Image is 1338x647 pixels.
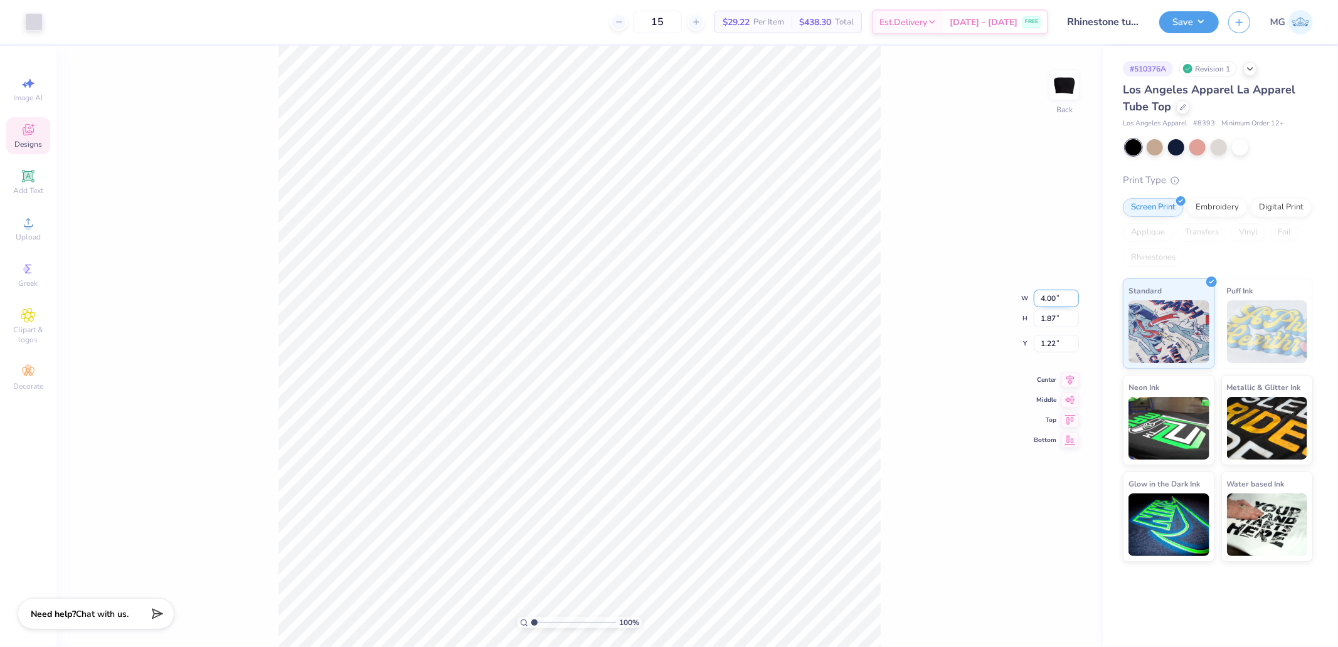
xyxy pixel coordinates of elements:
span: MG [1270,15,1285,29]
div: Digital Print [1251,198,1312,217]
span: Total [835,16,854,29]
div: Applique [1123,223,1173,242]
div: # 510376A [1123,61,1173,76]
span: [DATE] - [DATE] [950,16,1017,29]
span: Greek [19,278,38,288]
span: Los Angeles Apparel La Apparel Tube Top [1123,82,1295,114]
img: Glow in the Dark Ink [1128,493,1209,556]
span: Bottom [1034,436,1056,444]
img: Neon Ink [1128,397,1209,460]
span: Clipart & logos [6,325,50,345]
span: Decorate [13,381,43,391]
img: Puff Ink [1227,300,1308,363]
span: Chat with us. [76,608,129,620]
span: Los Angeles Apparel [1123,118,1187,129]
span: Designs [14,139,42,149]
div: Screen Print [1123,198,1184,217]
div: Transfers [1177,223,1227,242]
span: Metallic & Glitter Ink [1227,381,1301,394]
div: Back [1056,104,1073,115]
div: Rhinestones [1123,248,1184,267]
div: Foil [1270,223,1299,242]
span: Standard [1128,284,1162,297]
span: Per Item [753,16,784,29]
span: Top [1034,416,1056,424]
div: Vinyl [1231,223,1266,242]
div: Print Type [1123,173,1313,187]
span: $29.22 [723,16,750,29]
img: Standard [1128,300,1209,363]
span: Water based Ink [1227,477,1285,490]
span: FREE [1025,18,1038,26]
span: 100 % [619,617,639,628]
strong: Need help? [31,608,76,620]
img: Metallic & Glitter Ink [1227,397,1308,460]
a: MG [1270,10,1313,34]
span: Upload [16,232,41,242]
span: Image AI [14,93,43,103]
span: # 8393 [1193,118,1215,129]
input: – – [633,11,682,33]
span: Puff Ink [1227,284,1253,297]
img: Back [1052,73,1077,98]
span: Glow in the Dark Ink [1128,477,1200,490]
div: Embroidery [1187,198,1247,217]
span: Neon Ink [1128,381,1159,394]
img: Michael Galon [1288,10,1313,34]
span: Center [1034,376,1056,384]
span: Middle [1034,396,1056,404]
img: Water based Ink [1227,493,1308,556]
span: Est. Delivery [879,16,927,29]
span: Add Text [13,186,43,196]
input: Untitled Design [1058,9,1150,34]
span: $438.30 [799,16,831,29]
button: Save [1159,11,1219,33]
div: Revision 1 [1179,61,1237,76]
span: Minimum Order: 12 + [1221,118,1284,129]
